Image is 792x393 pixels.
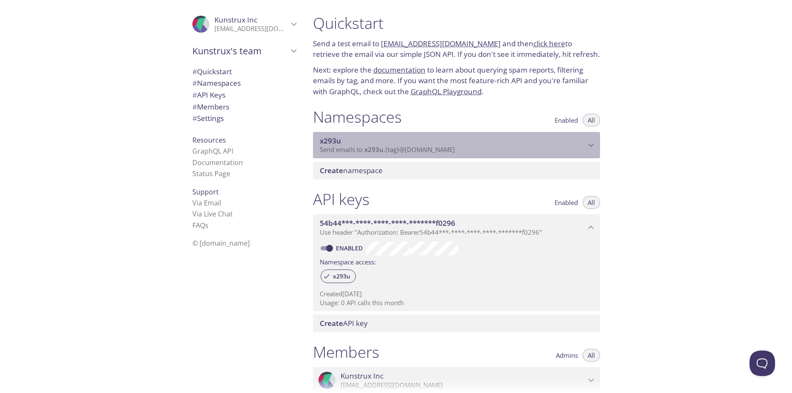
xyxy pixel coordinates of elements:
span: Create [320,318,343,328]
span: Kunstrux Inc [214,15,257,25]
p: Usage: 0 API calls this month [320,298,593,307]
a: Status Page [192,169,230,178]
button: Enabled [550,196,583,209]
span: # [192,102,197,112]
span: # [192,78,197,88]
span: # [192,67,197,76]
div: x293u namespace [313,132,600,158]
div: Kunstrux Inc [186,10,303,38]
h1: API keys [313,190,369,209]
h1: Namespaces [313,107,402,126]
span: x293u [320,136,341,146]
div: Create namespace [313,162,600,180]
a: click here [533,39,565,48]
p: Send a test email to and then to retrieve the email via our simple JSON API. If you don't see it ... [313,38,600,60]
span: # [192,113,197,123]
span: Members [192,102,229,112]
a: [EMAIL_ADDRESS][DOMAIN_NAME] [381,39,501,48]
div: Team Settings [186,112,303,124]
a: GraphQL Playground [411,87,482,96]
span: Send emails to . {tag} @[DOMAIN_NAME] [320,145,455,154]
div: Quickstart [186,66,303,78]
p: [EMAIL_ADDRESS][DOMAIN_NAME] [214,25,288,33]
span: s [205,221,209,230]
p: Next: explore the to learn about querying spam reports, filtering emails by tag, and more. If you... [313,65,600,97]
h1: Members [313,342,379,362]
button: Admins [551,349,583,362]
a: Enabled [335,244,366,252]
iframe: Help Scout Beacon - Open [750,351,775,376]
div: Kunstrux's team [186,40,303,62]
span: © [DOMAIN_NAME] [192,239,250,248]
h1: Quickstart [313,14,600,33]
a: FAQ [192,221,209,230]
a: Via Live Chat [192,209,233,219]
span: Settings [192,113,224,123]
div: Members [186,101,303,113]
span: Create [320,166,343,175]
span: Kunstrux's team [192,45,288,57]
a: Documentation [192,158,243,167]
p: Created [DATE] [320,289,593,298]
div: Create API Key [313,314,600,332]
span: x293u [364,145,383,154]
button: All [583,349,600,362]
a: documentation [373,65,426,75]
button: All [583,196,600,209]
span: x293u [328,272,355,280]
span: namespace [320,166,383,175]
button: All [583,114,600,126]
span: # [192,90,197,100]
div: x293u [321,269,356,283]
span: Kunstrux Inc [341,371,383,381]
a: GraphQL API [192,146,233,156]
div: API Keys [186,89,303,101]
div: Namespaces [186,77,303,89]
a: Via Email [192,198,221,208]
span: Quickstart [192,67,232,76]
span: API Keys [192,90,225,100]
button: Enabled [550,114,583,126]
span: Namespaces [192,78,241,88]
span: Support [192,187,219,196]
span: Resources [192,135,226,145]
span: API key [320,318,368,328]
label: Namespace access: [320,255,376,268]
